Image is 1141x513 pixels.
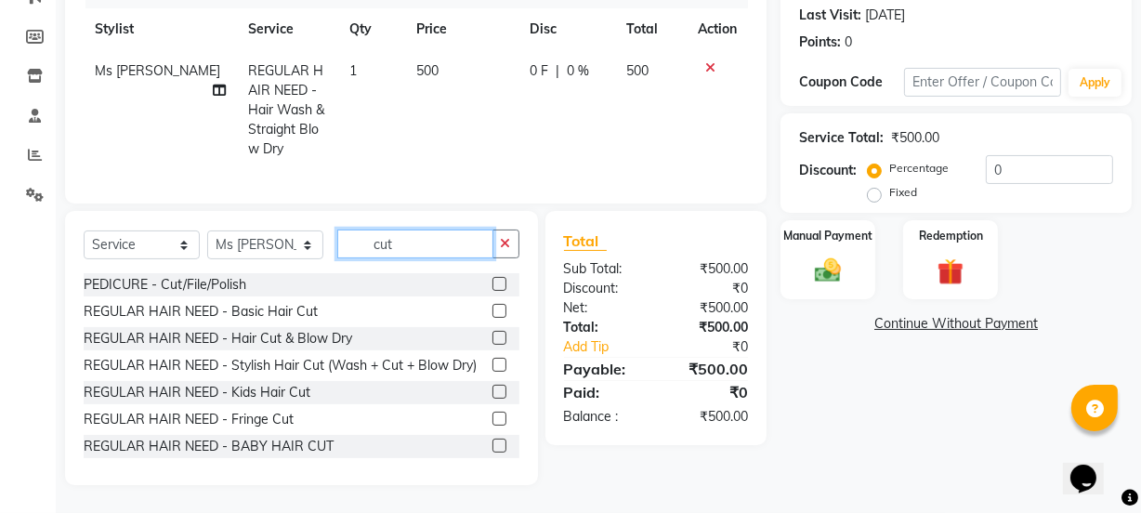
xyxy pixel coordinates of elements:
[865,6,905,25] div: [DATE]
[550,407,656,427] div: Balance :
[84,302,318,322] div: REGULAR HAIR NEED - Basic Hair Cut
[564,231,607,251] span: Total
[656,407,762,427] div: ₹500.00
[84,437,334,456] div: REGULAR HAIR NEED - BABY HAIR CUT
[248,62,324,157] span: REGULAR HAIR NEED - Hair Wash & Straight Blow Dry
[784,314,1128,334] a: Continue Without Payment
[84,356,477,375] div: REGULAR HAIR NEED - Stylish Hair Cut (Wash + Cut + Blow Dry)
[799,128,884,148] div: Service Total:
[799,161,857,180] div: Discount:
[626,62,649,79] span: 500
[929,256,972,288] img: _gift.svg
[84,410,294,429] div: REGULAR HAIR NEED - Fringe Cut
[567,61,589,81] span: 0 %
[84,275,246,295] div: PEDICURE - Cut/File/Polish
[550,337,674,357] a: Add Tip
[783,228,872,244] label: Manual Payment
[518,8,615,50] th: Disc
[84,8,237,50] th: Stylist
[904,68,1061,97] input: Enter Offer / Coupon Code
[556,61,559,81] span: |
[807,256,849,286] img: _cash.svg
[416,62,439,79] span: 500
[550,318,656,337] div: Total:
[349,62,357,79] span: 1
[405,8,519,50] th: Price
[656,279,762,298] div: ₹0
[656,381,762,403] div: ₹0
[799,72,904,92] div: Coupon Code
[656,318,762,337] div: ₹500.00
[84,329,352,349] div: REGULAR HAIR NEED - Hair Cut & Blow Dry
[550,279,656,298] div: Discount:
[237,8,337,50] th: Service
[656,298,762,318] div: ₹500.00
[687,8,748,50] th: Action
[891,128,939,148] div: ₹500.00
[845,33,852,52] div: 0
[550,259,656,279] div: Sub Total:
[550,358,656,380] div: Payable:
[337,230,493,258] input: Search or Scan
[799,6,861,25] div: Last Visit:
[530,61,548,81] span: 0 F
[919,228,983,244] label: Redemption
[656,358,762,380] div: ₹500.00
[615,8,687,50] th: Total
[84,383,310,402] div: REGULAR HAIR NEED - Kids Hair Cut
[1069,69,1121,97] button: Apply
[338,8,405,50] th: Qty
[889,160,949,177] label: Percentage
[550,381,656,403] div: Paid:
[889,184,917,201] label: Fixed
[95,62,220,79] span: Ms [PERSON_NAME]
[656,259,762,279] div: ₹500.00
[550,298,656,318] div: Net:
[674,337,762,357] div: ₹0
[1063,439,1122,494] iframe: chat widget
[799,33,841,52] div: Points:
